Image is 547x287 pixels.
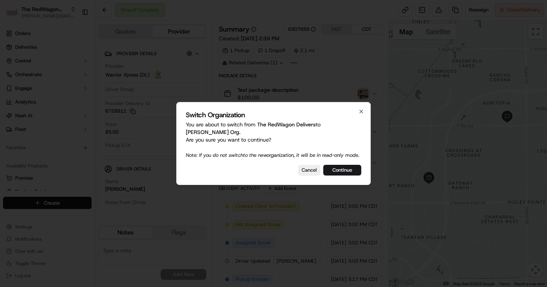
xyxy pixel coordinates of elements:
[186,121,361,159] p: You are about to switch from to . Are you sure you want to continue?
[298,165,320,175] button: Cancel
[186,112,361,118] h2: Switch Organization
[186,152,359,158] span: Note: If you do not switch to the new organization, it will be in read-only mode.
[323,165,361,175] button: Continue
[186,129,239,136] span: [PERSON_NAME] Org
[257,121,316,128] span: The RedWagon Delivers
